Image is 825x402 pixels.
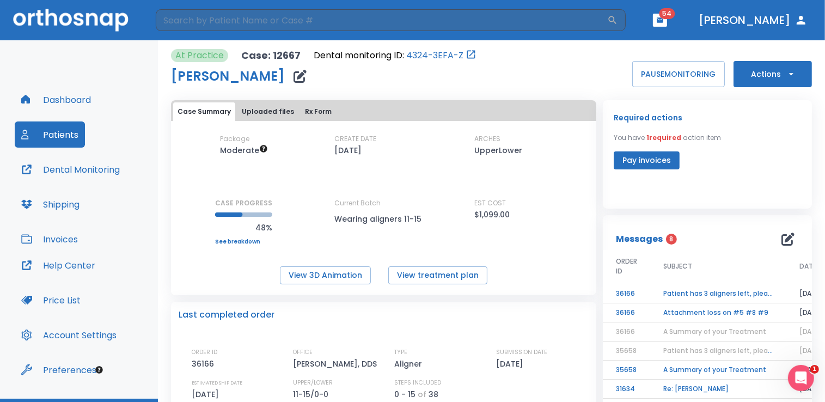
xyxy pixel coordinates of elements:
[429,388,438,401] p: 38
[13,9,129,31] img: Orthosnap
[388,266,487,284] button: View treatment plan
[314,49,476,62] div: Open patient in dental monitoring portal
[650,380,786,399] td: Re: [PERSON_NAME]
[192,378,242,388] p: ESTIMATED SHIP DATE
[334,212,432,226] p: Wearing aligners 11-15
[474,198,506,208] p: EST COST
[496,357,527,370] p: [DATE]
[666,234,677,245] span: 8
[603,361,650,380] td: 35658
[293,348,313,357] p: OFFICE
[15,322,123,348] button: Account Settings
[632,61,725,87] button: PAUSEMONITORING
[334,144,362,157] p: [DATE]
[237,102,298,121] button: Uploaded files
[175,49,224,62] p: At Practice
[301,102,336,121] button: Rx Form
[734,61,812,87] button: Actions
[616,233,663,246] p: Messages
[406,49,463,62] a: 4324-3EFA-Z
[650,303,786,322] td: Attachment loss on #5 #8 #9
[15,287,87,313] button: Price List
[334,134,376,144] p: CREATE DATE
[474,208,510,221] p: $1,099.00
[15,121,85,148] button: Patients
[15,357,103,383] button: Preferences
[171,70,285,83] h1: [PERSON_NAME]
[293,378,333,388] p: UPPER/LOWER
[173,102,594,121] div: tabs
[614,133,721,143] p: You have action item
[192,348,217,357] p: ORDER ID
[314,49,404,62] p: Dental monitoring ID:
[15,226,84,252] button: Invoices
[215,198,272,208] p: CASE PROGRESS
[293,388,332,401] p: 11-15/0-0
[192,388,223,401] p: [DATE]
[694,10,812,30] button: [PERSON_NAME]
[192,357,218,370] p: 36166
[799,346,823,355] span: [DATE]
[334,198,432,208] p: Current Batch
[215,221,272,234] p: 48%
[173,102,235,121] button: Case Summary
[94,365,104,375] div: Tooltip anchor
[394,357,426,370] p: Aligner
[293,357,381,370] p: [PERSON_NAME], DDS
[15,156,126,182] button: Dental Monitoring
[646,133,681,142] span: 1 required
[616,346,637,355] span: 35658
[474,134,500,144] p: ARCHES
[614,151,680,169] button: Pay invoices
[394,348,407,357] p: TYPE
[179,308,274,321] p: Last completed order
[663,327,766,336] span: A Summary of your Treatment
[650,361,786,380] td: A Summary of your Treatment
[474,144,522,157] p: UpperLower
[394,388,415,401] p: 0 - 15
[603,284,650,303] td: 36166
[15,191,86,217] button: Shipping
[616,327,635,336] span: 36166
[810,365,819,374] span: 1
[616,257,637,276] span: ORDER ID
[659,8,675,19] span: 54
[650,284,786,303] td: Patient has 3 aligners left, please order next set!
[220,134,249,144] p: Package
[280,266,371,284] button: View 3D Animation
[15,87,97,113] button: Dashboard
[156,9,607,31] input: Search by Patient Name or Case #
[788,365,814,391] iframe: Intercom live chat
[799,327,823,336] span: [DATE]
[603,303,650,322] td: 36166
[241,49,301,62] p: Case: 12667
[496,348,547,357] p: SUBMISSION DATE
[394,378,441,388] p: STEPS INCLUDED
[15,252,102,278] button: Help Center
[799,261,816,271] span: DATE
[663,261,692,271] span: SUBJECT
[603,380,650,399] td: 31634
[418,388,426,401] p: of
[614,111,682,124] p: Required actions
[215,239,272,245] a: See breakdown
[220,145,268,156] span: Up to 20 Steps (40 aligners)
